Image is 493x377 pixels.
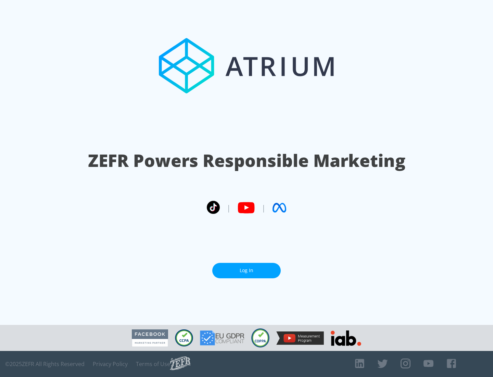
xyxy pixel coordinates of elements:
img: Facebook Marketing Partner [132,329,168,347]
img: YouTube Measurement Program [276,331,324,345]
img: GDPR Compliant [200,330,244,345]
a: Log In [212,263,281,278]
a: Terms of Use [136,361,170,367]
img: CCPA Compliant [175,329,193,346]
span: | [227,203,231,213]
h1: ZEFR Powers Responsible Marketing [88,149,405,172]
a: Privacy Policy [93,361,128,367]
img: COPPA Compliant [251,328,269,348]
span: © 2025 ZEFR All Rights Reserved [5,361,85,367]
span: | [262,203,266,213]
img: IAB [331,330,361,346]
